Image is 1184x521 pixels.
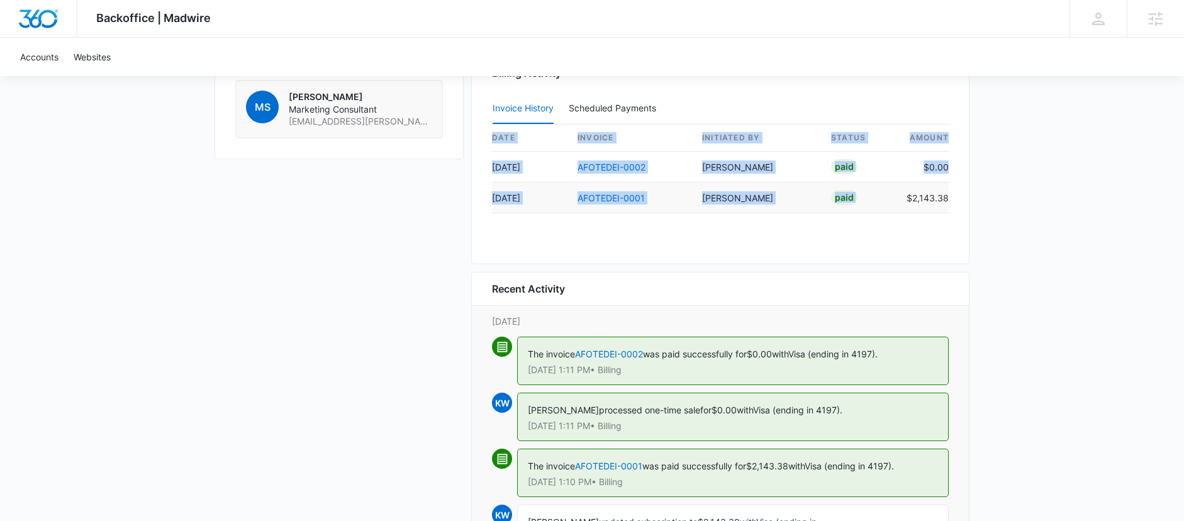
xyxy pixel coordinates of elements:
[712,405,737,415] span: $0.00
[492,182,567,213] td: [DATE]
[13,38,66,76] a: Accounts
[289,103,432,116] span: Marketing Consultant
[528,478,938,486] p: [DATE] 1:10 PM • Billing
[289,115,432,128] span: [EMAIL_ADDRESS][PERSON_NAME][DOMAIN_NAME]
[246,91,279,123] span: MS
[599,405,700,415] span: processed one-time sale
[492,315,949,328] p: [DATE]
[567,125,692,152] th: invoice
[575,349,643,359] a: AFOTEDEI-0002
[805,461,894,471] span: Visa (ending in 4197).
[492,125,567,152] th: date
[896,182,949,213] td: $2,143.38
[753,405,842,415] span: Visa (ending in 4197).
[896,152,949,182] td: $0.00
[737,405,753,415] span: with
[692,125,821,152] th: Initiated By
[493,94,554,124] button: Invoice History
[821,125,896,152] th: status
[96,11,211,25] span: Backoffice | Madwire
[569,104,661,113] div: Scheduled Payments
[528,461,575,471] span: The invoice
[692,152,821,182] td: [PERSON_NAME]
[578,193,645,203] a: AFOTEDEI-0001
[788,461,805,471] span: with
[747,349,772,359] span: $0.00
[788,349,878,359] span: Visa (ending in 4197).
[831,190,857,205] div: Paid
[643,349,747,359] span: was paid successfully for
[772,349,788,359] span: with
[289,91,432,103] p: [PERSON_NAME]
[692,182,821,213] td: [PERSON_NAME]
[700,405,712,415] span: for
[528,422,938,430] p: [DATE] 1:11 PM • Billing
[528,349,575,359] span: The invoice
[746,461,788,471] span: $2,143.38
[66,38,118,76] a: Websites
[896,125,949,152] th: amount
[492,152,567,182] td: [DATE]
[528,405,599,415] span: [PERSON_NAME]
[642,461,746,471] span: was paid successfully for
[578,162,645,172] a: AFOTEDEI-0002
[831,159,857,174] div: Paid
[492,281,565,296] h6: Recent Activity
[492,393,512,413] span: KW
[528,366,938,374] p: [DATE] 1:11 PM • Billing
[575,461,642,471] a: AFOTEDEI-0001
